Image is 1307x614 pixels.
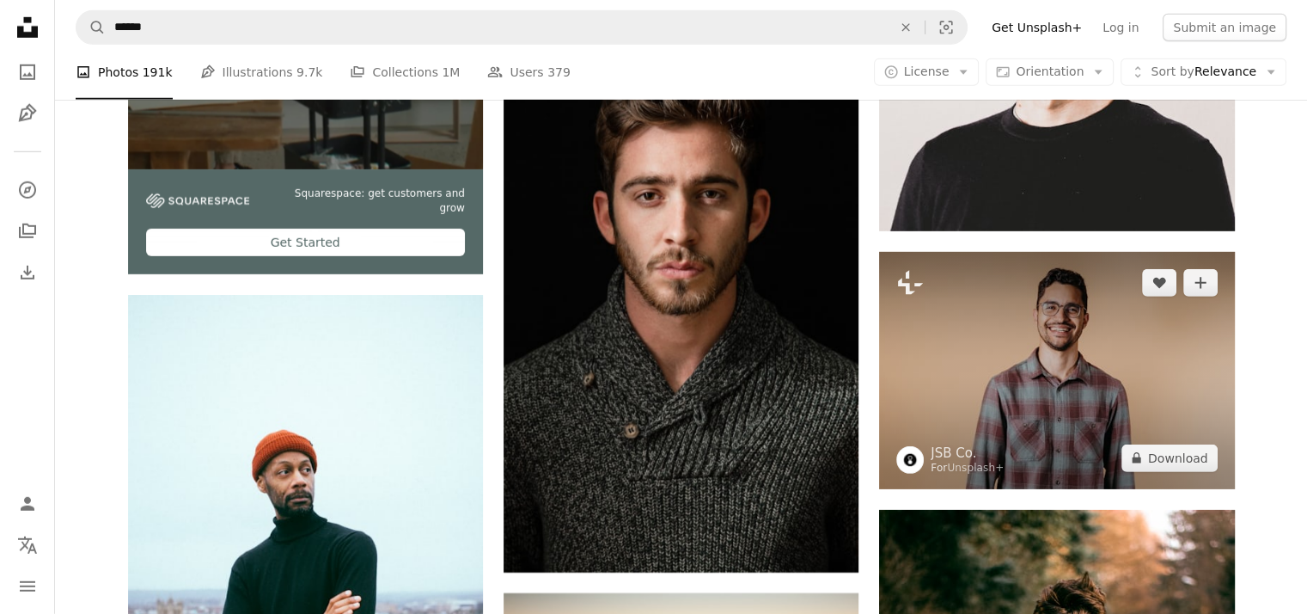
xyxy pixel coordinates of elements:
a: Unsplash+ [947,462,1004,474]
img: man's grey and black shirt [504,40,858,573]
a: Home — Unsplash [10,10,45,48]
a: Get Unsplash+ [981,14,1092,41]
img: file-1747939142011-51e5cc87e3c9 [146,193,249,209]
a: Illustrations [10,96,45,131]
button: Submit an image [1163,14,1286,41]
a: a man wearing glasses and a plaid shirt [879,362,1234,378]
a: Download History [10,255,45,290]
a: Photos [10,55,45,89]
button: Like [1142,269,1176,297]
img: a man wearing glasses and a plaid shirt [879,252,1234,488]
button: Visual search [925,11,967,44]
a: JSB Co. [931,445,1004,462]
span: Squarespace: get customers and grow [270,187,465,216]
button: Menu [10,569,45,604]
button: License [874,58,980,86]
a: man's grey and black shirt [504,298,858,313]
button: Download [1121,445,1218,472]
a: Log in [1092,14,1149,41]
button: Language [10,528,45,562]
button: Clear [887,11,925,44]
a: Illustrations 9.7k [200,45,323,100]
span: Relevance [1151,64,1256,81]
a: Explore [10,173,45,207]
button: Add to Collection [1183,269,1218,297]
a: Log in / Sign up [10,487,45,521]
button: Sort byRelevance [1121,58,1286,86]
span: Sort by [1151,64,1194,78]
span: Orientation [1016,64,1084,78]
span: License [904,64,950,78]
img: Go to JSB Co.'s profile [896,446,924,474]
a: Users 379 [487,45,570,100]
span: 379 [547,63,571,82]
a: Collections 1M [350,45,460,100]
a: man standing near balcony [128,531,483,547]
a: Collections [10,214,45,249]
button: Orientation [986,58,1114,86]
span: 1M [442,63,460,82]
div: Get Started [146,229,465,256]
button: Search Unsplash [76,11,106,44]
form: Find visuals sitewide [76,10,968,45]
span: 9.7k [296,63,322,82]
div: For [931,462,1004,476]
